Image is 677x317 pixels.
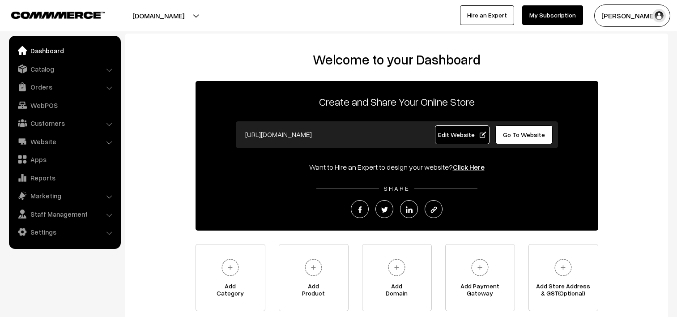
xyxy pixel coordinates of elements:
a: Marketing [11,188,118,204]
a: Website [11,133,118,150]
a: AddProduct [279,244,349,311]
a: Dashboard [11,43,118,59]
span: Edit Website [438,131,486,138]
a: Catalog [11,61,118,77]
img: COMMMERCE [11,12,105,18]
a: WebPOS [11,97,118,113]
h2: Welcome to your Dashboard [134,51,659,68]
a: AddDomain [362,244,432,311]
a: Reports [11,170,118,186]
img: plus.svg [551,255,575,280]
img: plus.svg [301,255,326,280]
img: user [652,9,666,22]
span: SHARE [379,184,414,192]
div: Want to Hire an Expert to design your website? [196,162,598,172]
a: Customers [11,115,118,131]
span: Add Category [196,283,265,300]
a: Orders [11,79,118,95]
span: Add Product [279,283,348,300]
span: Go To Website [503,131,545,138]
img: plus.svg [384,255,409,280]
span: Add Payment Gateway [446,283,515,300]
a: Edit Website [435,125,490,144]
a: Hire an Expert [460,5,514,25]
span: Add Store Address & GST(Optional) [529,283,598,300]
a: Settings [11,224,118,240]
a: Click Here [453,163,485,171]
a: AddCategory [196,244,265,311]
a: Go To Website [495,125,553,144]
button: [DOMAIN_NAME] [101,4,216,27]
a: My Subscription [522,5,583,25]
a: Staff Management [11,206,118,222]
a: Add PaymentGateway [445,244,515,311]
button: [PERSON_NAME]… [594,4,670,27]
span: Add Domain [362,283,431,300]
a: Apps [11,151,118,167]
a: Add Store Address& GST(Optional) [528,244,598,311]
a: COMMMERCE [11,9,89,20]
p: Create and Share Your Online Store [196,94,598,110]
img: plus.svg [218,255,243,280]
img: plus.svg [468,255,492,280]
